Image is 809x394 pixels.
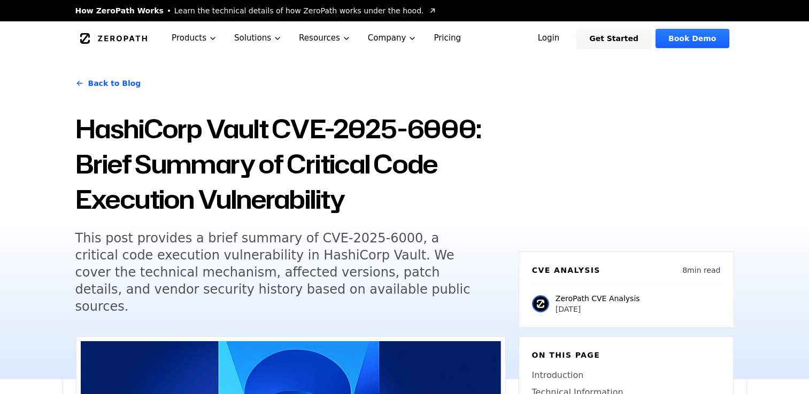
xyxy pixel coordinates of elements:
[174,5,424,16] span: Learn the technical details of how ZeroPath works under the hood.
[576,29,651,48] a: Get Started
[556,304,640,314] p: [DATE]
[63,21,747,55] nav: Global
[556,293,640,304] p: ZeroPath CVE Analysis
[532,369,720,382] a: Introduction
[425,21,469,55] a: Pricing
[75,5,437,16] a: How ZeroPath WorksLearn the technical details of how ZeroPath works under the hood.
[359,21,426,55] button: Company
[532,350,720,360] h6: On this page
[525,29,573,48] a: Login
[682,265,720,275] p: 8 min read
[532,265,600,275] h6: CVE Analysis
[290,21,359,55] button: Resources
[226,21,290,55] button: Solutions
[656,29,729,48] a: Book Demo
[75,230,486,315] h5: This post provides a brief summary of CVE-2025-6000, a critical code execution vulnerability in H...
[75,5,164,16] span: How ZeroPath Works
[75,68,141,98] a: Back to Blog
[532,295,549,312] img: ZeroPath CVE Analysis
[163,21,226,55] button: Products
[75,111,506,217] h1: HashiCorp Vault CVE-2025-6000: Brief Summary of Critical Code Execution Vulnerability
